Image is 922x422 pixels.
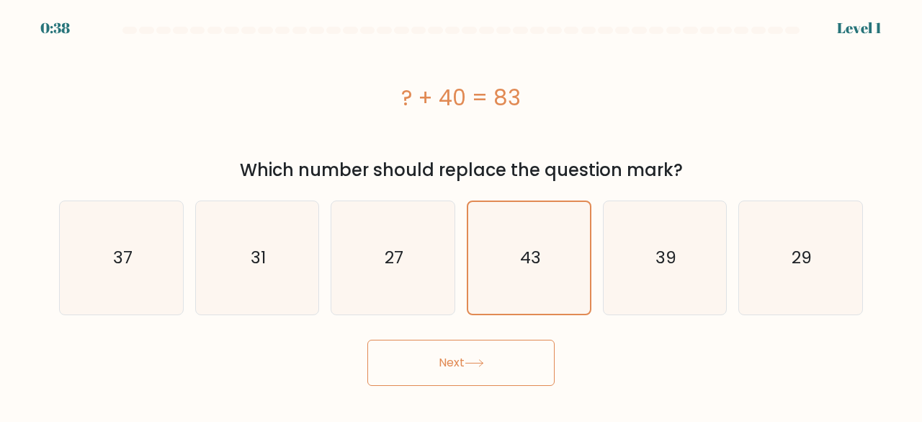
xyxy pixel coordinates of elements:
text: 37 [112,246,132,270]
button: Next [367,340,555,386]
div: Level 1 [837,17,882,39]
div: ? + 40 = 83 [59,82,863,114]
div: Which number should replace the question mark? [68,157,854,183]
div: 0:38 [40,17,70,39]
text: 31 [251,246,266,270]
text: 27 [385,246,403,270]
text: 39 [655,246,676,270]
text: 43 [519,246,540,269]
text: 29 [792,246,812,270]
